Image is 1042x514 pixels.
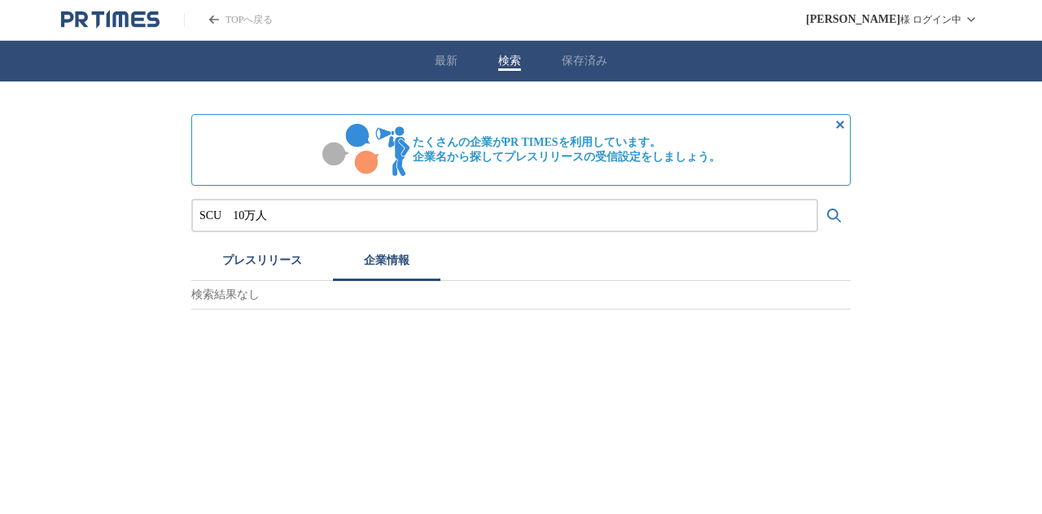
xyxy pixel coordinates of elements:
button: 企業情報 [333,245,440,281]
p: 検索結果なし [191,281,851,310]
a: PR TIMESのトップページはこちら [61,10,160,29]
span: [PERSON_NAME] [806,13,900,26]
button: 保存済み [562,54,607,68]
a: PR TIMESのトップページはこちら [184,13,273,27]
button: プレスリリース [191,245,333,281]
button: 非表示にする [830,115,850,134]
button: 検索する [818,200,851,232]
span: たくさんの企業がPR TIMESを利用しています。 企業名から探してプレスリリースの受信設定をしましょう。 [413,135,720,165]
button: 検索 [498,54,521,68]
button: 最新 [435,54,458,68]
input: プレスリリースおよび企業を検索する [199,207,810,225]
